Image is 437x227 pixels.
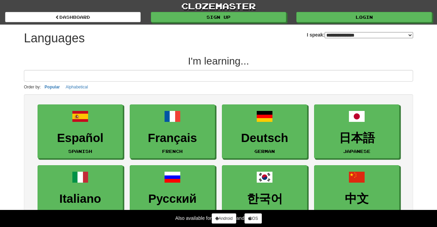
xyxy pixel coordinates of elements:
small: Japanese [343,149,370,154]
h3: Deutsch [226,131,304,145]
h3: Italiano [41,192,119,205]
h3: 한국어 [226,192,304,205]
a: dashboard [5,12,141,22]
h3: 中文 [318,192,396,205]
a: Android [212,213,236,224]
a: ItalianoItalian [38,165,123,219]
a: EspañolSpanish [38,104,123,159]
h2: I'm learning... [24,55,413,67]
h3: 日本語 [318,131,396,145]
h3: Español [41,131,119,145]
a: 日本語Japanese [314,104,399,159]
a: РусскийRussian [130,165,215,219]
small: Order by: [24,85,41,89]
a: DeutschGerman [222,104,307,159]
button: Alphabetical [64,83,90,91]
a: Sign up [151,12,286,22]
a: Login [296,12,432,22]
button: Popular [43,83,62,91]
label: I speak: [307,31,413,38]
h3: Русский [133,192,211,205]
small: French [162,149,183,154]
small: German [254,149,275,154]
select: I speak: [325,32,413,38]
a: FrançaisFrench [130,104,215,159]
a: 한국어[DEMOGRAPHIC_DATA] [222,165,307,219]
h3: Français [133,131,211,145]
a: 中文Mandarin Chinese [314,165,399,219]
small: Spanish [68,149,92,154]
a: iOS [244,213,262,224]
h1: Languages [24,31,85,45]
